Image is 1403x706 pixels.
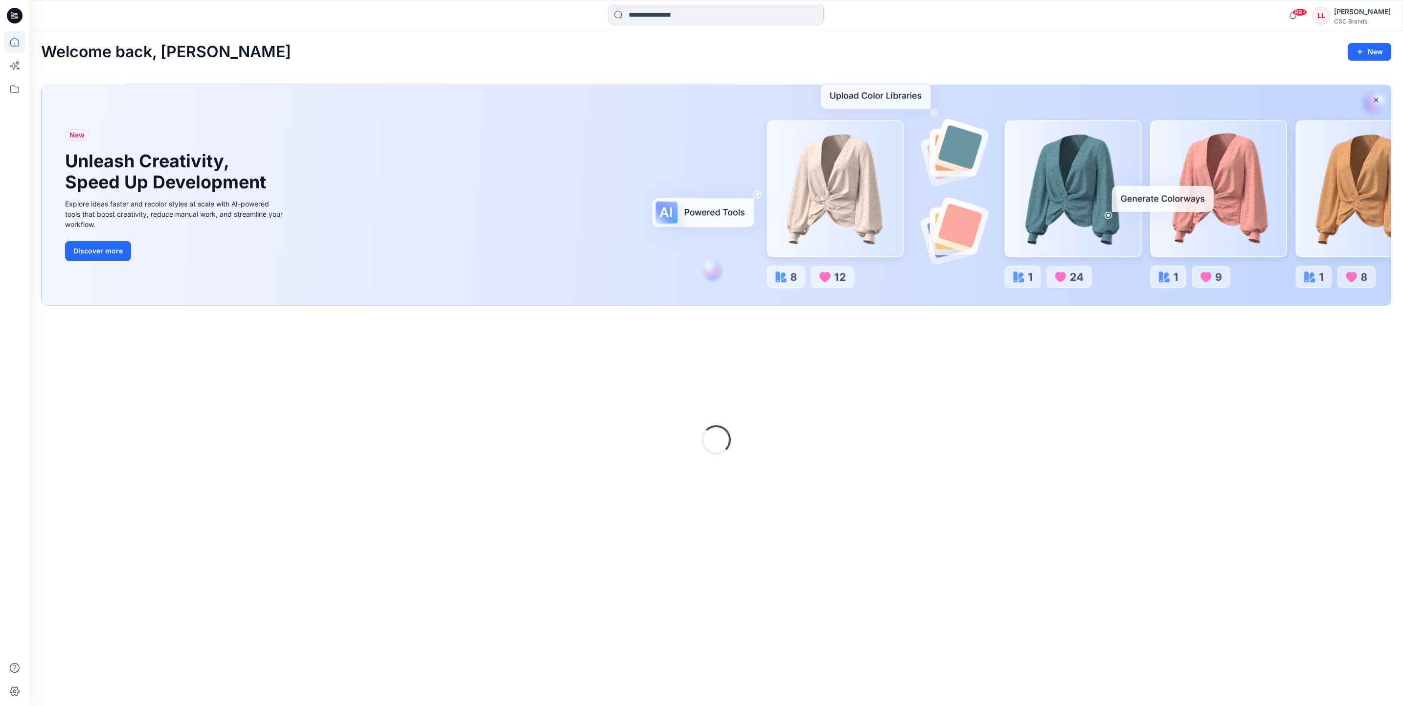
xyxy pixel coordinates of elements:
[65,199,285,229] div: Explore ideas faster and recolor styles at scale with AI-powered tools that boost creativity, red...
[1292,8,1307,16] span: 99+
[1334,6,1391,18] div: [PERSON_NAME]
[69,129,85,141] span: New
[65,241,285,261] a: Discover more
[65,241,131,261] button: Discover more
[1334,18,1391,25] div: CSC Brands
[41,43,291,61] h2: Welcome back, [PERSON_NAME]
[1312,7,1330,24] div: LL
[65,151,271,193] h1: Unleash Creativity, Speed Up Development
[1348,43,1391,61] button: New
